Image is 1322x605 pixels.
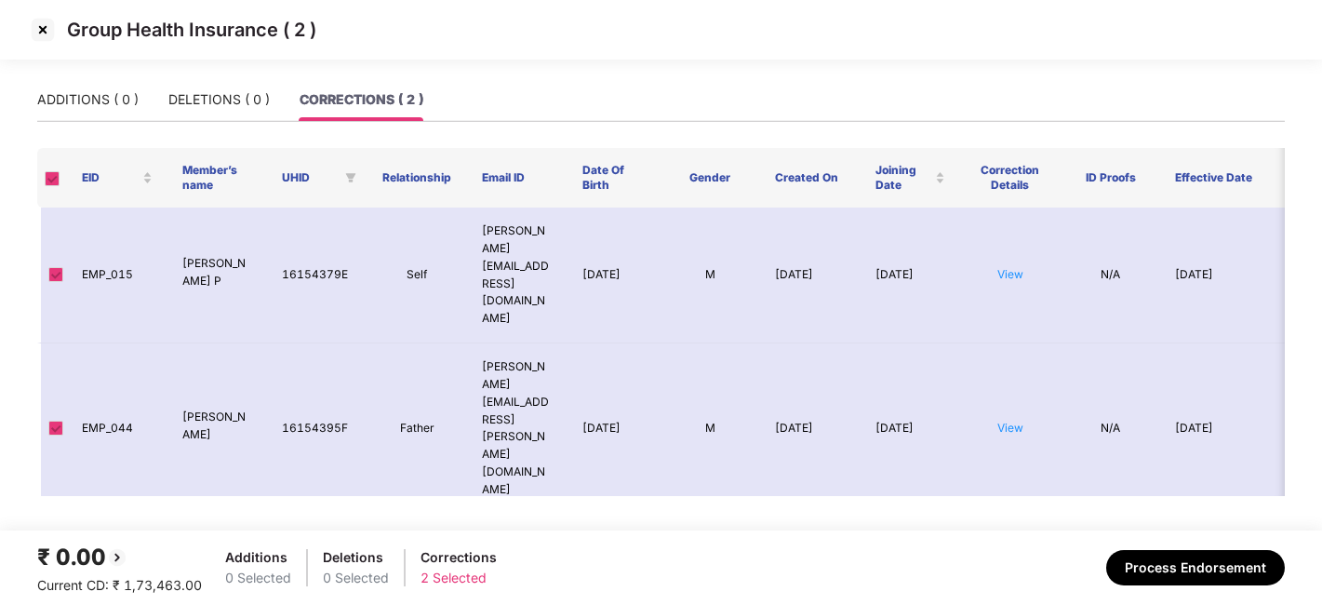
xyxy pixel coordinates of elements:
span: Effective Date [1175,170,1289,185]
span: UHID [282,170,338,185]
th: Correction Details [960,148,1061,208]
span: filter [341,167,360,189]
div: ₹ 0.00 [37,540,202,575]
td: [DATE] [861,208,961,343]
th: ID Proofs [1061,148,1161,208]
th: Member’s name [167,148,268,208]
button: Process Endorsement [1106,550,1285,585]
div: 0 Selected [225,568,291,588]
td: [DATE] [1160,343,1318,515]
img: svg+xml;base64,PHN2ZyBpZD0iQmFjay0yMHgyMCIgeG1sbnM9Imh0dHA6Ly93d3cudzMub3JnLzIwMDAvc3ZnIiB3aWR0aD... [106,546,128,569]
div: 2 Selected [421,568,497,588]
span: EID [82,170,139,185]
td: [DATE] [568,343,661,515]
p: [PERSON_NAME] [182,409,253,444]
th: EID [67,148,167,208]
p: Group Health Insurance ( 2 ) [67,19,316,41]
td: N/A [1061,208,1161,343]
th: Created On [760,148,861,208]
th: Date Of Birth [568,148,661,208]
td: [PERSON_NAME][EMAIL_ADDRESS][PERSON_NAME][DOMAIN_NAME] [467,343,568,515]
th: Gender [661,148,761,208]
td: M [661,343,761,515]
td: [PERSON_NAME][EMAIL_ADDRESS][DOMAIN_NAME] [467,208,568,343]
td: [DATE] [1160,208,1318,343]
td: [DATE] [861,343,961,515]
td: [DATE] [568,208,661,343]
span: filter [345,172,356,183]
div: Corrections [421,547,497,568]
td: Father [367,343,468,515]
img: svg+xml;base64,PHN2ZyBpZD0iQ3Jvc3MtMzJ4MzIiIHhtbG5zPSJodHRwOi8vd3d3LnczLm9yZy8yMDAwL3N2ZyIgd2lkdG... [28,15,58,45]
td: N/A [1061,343,1161,515]
p: [PERSON_NAME] P [182,255,253,290]
td: 16154379E [267,208,367,343]
div: 0 Selected [323,568,389,588]
div: DELETIONS ( 0 ) [168,89,270,110]
td: Self [367,208,468,343]
div: CORRECTIONS ( 2 ) [300,89,423,110]
div: ADDITIONS ( 0 ) [37,89,139,110]
th: Relationship [367,148,468,208]
td: 16154395F [267,343,367,515]
th: Joining Date [861,148,961,208]
td: EMP_015 [67,208,167,343]
td: [DATE] [760,343,861,515]
div: Deletions [323,547,389,568]
td: [DATE] [760,208,861,343]
th: Effective Date [1160,148,1318,208]
th: Email ID [467,148,568,208]
a: View [997,267,1023,281]
span: Current CD: ₹ 1,73,463.00 [37,577,202,593]
td: M [661,208,761,343]
span: Joining Date [875,163,932,193]
div: Additions [225,547,291,568]
a: View [997,421,1023,435]
td: EMP_044 [67,343,167,515]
